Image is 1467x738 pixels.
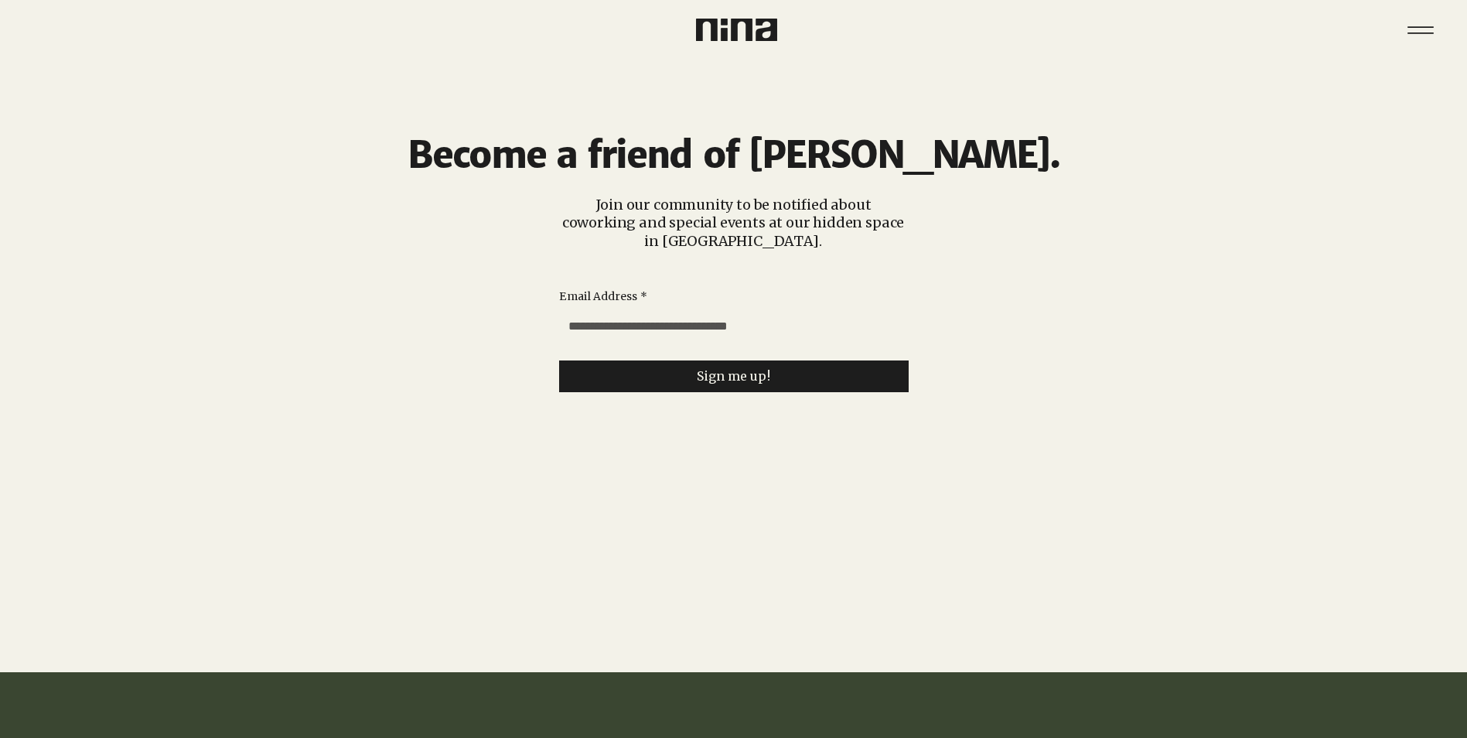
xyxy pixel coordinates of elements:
nav: Site [1397,6,1444,53]
input: Email Address [559,311,899,342]
button: Menu [1397,6,1444,53]
h3: Become a friend of [PERSON_NAME]. [355,134,1113,177]
span: Sign me up! [697,369,771,384]
form: Newsletter Signup [559,289,909,392]
label: Email Address [559,289,647,305]
button: Sign me up! [559,360,909,392]
p: Join our community to be notified about coworking and special events at our hidden space in [GEOG... [558,196,909,250]
img: Nina Logo CMYK_Charcoal.png [696,19,777,41]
